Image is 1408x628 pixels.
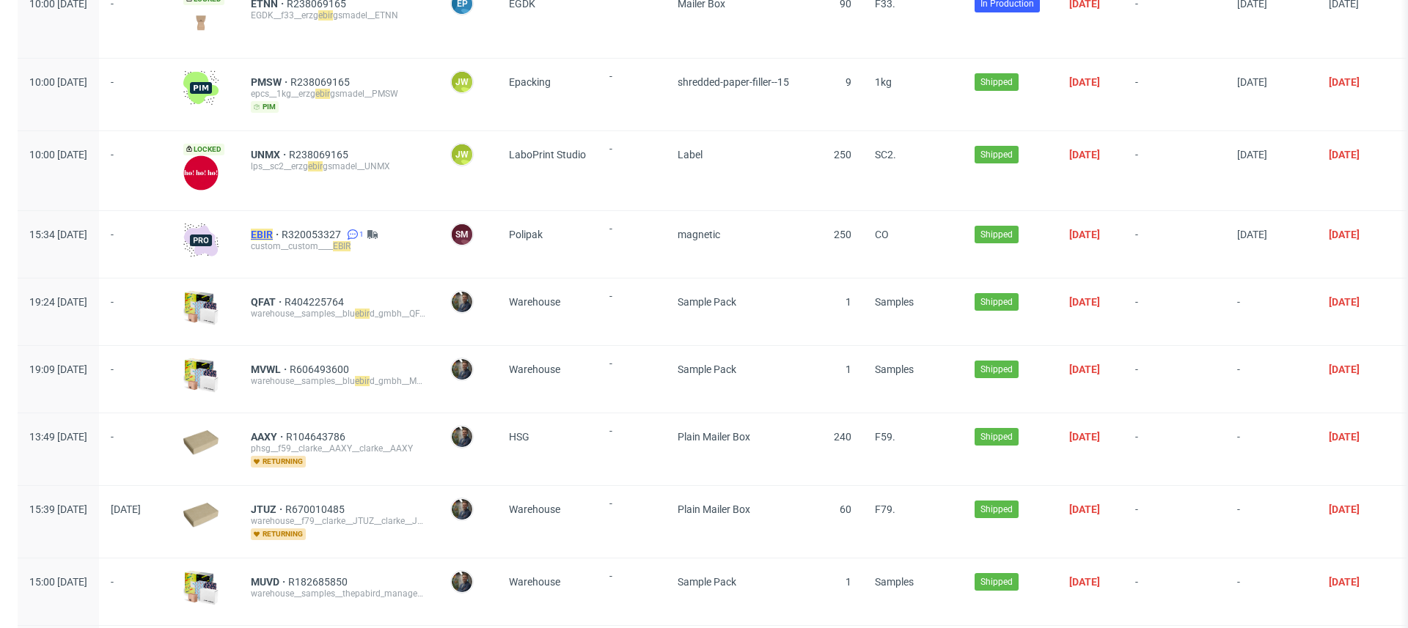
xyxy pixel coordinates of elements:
[183,155,219,191] img: version_two_editor_design
[1237,363,1305,395] span: -
[609,70,654,113] span: -
[846,576,851,588] span: 1
[251,10,427,21] div: EGDK__f33__erzg gsmadel__ETNN
[509,363,560,375] span: Warehouse
[1069,503,1100,515] span: [DATE]
[183,570,219,605] img: sample-icon.16e107be6ad460a3e330.png
[1329,576,1360,588] span: [DATE]
[355,309,370,319] mark: ebir
[29,149,87,160] span: 10:00 [DATE]
[286,431,348,443] a: R104643786
[452,144,472,165] figcaption: JW
[251,308,427,319] div: warehouse__samples__blu d_gmbh__QFAT
[875,296,914,308] span: Samples
[285,503,348,515] a: R670010485
[980,228,1013,241] span: Shipped
[678,296,736,308] span: Sample Pack
[834,149,851,160] span: 250
[875,576,914,588] span: Samples
[1329,431,1360,443] span: [DATE]
[509,76,551,88] span: Epacking
[29,296,87,308] span: 19:24 [DATE]
[111,576,160,607] span: -
[333,241,351,251] mark: EBIR
[251,76,290,88] a: PMSW
[308,161,323,171] mark: ebir
[452,499,472,520] img: Maciej Sobola
[1329,149,1360,160] span: [DATE]
[318,10,333,21] mark: ebir
[289,149,351,160] a: R238069165
[980,575,1013,588] span: Shipped
[509,296,560,308] span: Warehouse
[609,570,654,607] span: -
[1329,76,1360,88] span: [DATE]
[1069,363,1100,375] span: [DATE]
[183,290,219,325] img: sample-icon.16e107be6ad460a3e330.png
[1069,431,1100,443] span: [DATE]
[183,430,219,455] img: plain-eco.9b3ba858dad33fd82c36.png
[29,431,87,443] span: 13:49 [DATE]
[290,76,353,88] a: R238069165
[846,76,851,88] span: 9
[285,296,347,308] span: R404225764
[1329,229,1360,240] span: [DATE]
[452,426,472,447] img: Maciej Sobola
[288,576,351,588] a: R182685850
[609,425,654,468] span: -
[251,576,288,588] span: MUVD
[251,375,427,387] div: warehouse__samples__blu d_gmbh__MVWL
[183,358,219,393] img: sample-icon.16e107be6ad460a3e330.png
[183,144,224,155] span: Locked
[251,229,282,240] a: EBIR
[29,576,87,588] span: 15:00 [DATE]
[111,149,160,193] span: -
[609,290,654,328] span: -
[452,359,472,380] img: Maciej Sobola
[509,229,543,240] span: Polipak
[678,431,750,443] span: Plain Mailer Box
[1329,363,1360,375] span: [DATE]
[251,240,427,252] div: custom__custom____
[1329,296,1360,308] span: [DATE]
[315,89,330,99] mark: ebir
[251,149,289,160] a: UNMX
[980,295,1013,309] span: Shipped
[183,70,219,106] img: wHgJFi1I6lmhQAAAABJRU5ErkJggg==
[980,363,1013,376] span: Shipped
[846,296,851,308] span: 1
[678,363,736,375] span: Sample Pack
[980,430,1013,443] span: Shipped
[251,363,290,375] a: MVWL
[678,503,750,515] span: Plain Mailer Box
[111,229,160,260] span: -
[183,12,219,32] img: version_two_editor_design
[875,363,914,375] span: Samples
[251,296,285,308] span: QFAT
[1135,76,1214,113] span: -
[678,76,789,88] span: shredded-paper-filler--15
[1069,296,1100,308] span: [DATE]
[875,149,896,160] span: SC2.
[251,431,286,443] span: AAXY
[344,229,364,240] a: 1
[452,72,472,92] figcaption: JW
[1135,431,1214,468] span: -
[251,88,427,100] div: epcs__1kg__erzg gsmadel__PMSW
[1237,296,1305,328] span: -
[509,576,560,588] span: Warehouse
[29,76,87,88] span: 10:00 [DATE]
[1069,576,1100,588] span: [DATE]
[452,224,472,245] figcaption: SM
[251,160,427,172] div: lps__sc2__erzg gsmadel__UNMX
[678,229,720,240] span: magnetic
[980,503,1013,516] span: Shipped
[1237,149,1267,160] span: [DATE]
[846,363,851,375] span: 1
